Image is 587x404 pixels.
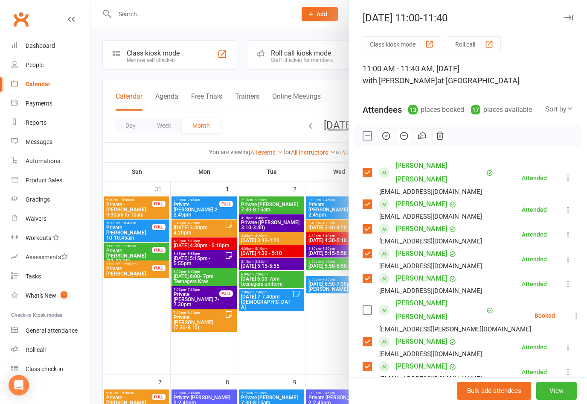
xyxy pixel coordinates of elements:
[395,335,447,348] a: [PERSON_NAME]
[522,344,547,350] div: Attended
[535,313,555,319] div: Booked
[11,56,90,75] a: People
[26,177,62,184] div: Product Sales
[26,234,51,241] div: Workouts
[11,360,90,379] a: Class kiosk mode
[395,272,447,285] a: [PERSON_NAME]
[11,321,90,340] a: General attendance kiosk mode
[379,211,482,222] div: [EMAIL_ADDRESS][DOMAIN_NAME]
[349,12,587,24] div: [DATE] 11:00-11:40
[26,42,55,49] div: Dashboard
[26,196,50,203] div: Gradings
[61,291,67,299] span: 1
[11,36,90,56] a: Dashboard
[408,104,464,116] div: places booked
[522,256,547,262] div: Attended
[363,76,437,85] span: with [PERSON_NAME]
[379,324,531,335] div: [EMAIL_ADDRESS][PERSON_NAME][DOMAIN_NAME]
[522,281,547,287] div: Attended
[26,119,46,126] div: Reports
[379,236,482,247] div: [EMAIL_ADDRESS][DOMAIN_NAME]
[11,248,90,267] a: Assessments
[395,159,484,186] a: [PERSON_NAME] [PERSON_NAME]
[408,105,418,114] div: 13
[545,104,573,115] div: Sort by
[11,340,90,360] a: Roll call
[11,152,90,171] a: Automations
[11,267,90,286] a: Tasks
[26,158,60,164] div: Automations
[536,382,577,400] button: View
[26,215,46,222] div: Waivers
[395,296,484,324] a: [PERSON_NAME] [PERSON_NAME]
[11,286,90,305] a: What's New1
[395,247,447,261] a: [PERSON_NAME]
[26,346,46,353] div: Roll call
[448,36,501,52] button: Roll call
[26,138,52,145] div: Messages
[522,231,547,237] div: Attended
[363,104,402,116] div: Attendees
[363,36,441,52] button: Class kiosk mode
[522,175,547,181] div: Attended
[26,273,41,280] div: Tasks
[11,94,90,113] a: Payments
[395,360,447,373] a: [PERSON_NAME]
[11,171,90,190] a: Product Sales
[26,81,50,88] div: Calendar
[11,228,90,248] a: Workouts
[26,292,56,299] div: What's New
[11,132,90,152] a: Messages
[379,186,482,197] div: [EMAIL_ADDRESS][DOMAIN_NAME]
[26,100,52,107] div: Payments
[437,76,520,85] span: at [GEOGRAPHIC_DATA]
[10,9,32,30] a: Clubworx
[457,382,531,400] button: Bulk add attendees
[9,375,29,395] div: Open Intercom Messenger
[26,327,78,334] div: General attendance
[379,373,482,384] div: [EMAIL_ADDRESS][DOMAIN_NAME]
[471,104,532,116] div: places available
[395,197,447,211] a: [PERSON_NAME]
[26,61,44,68] div: People
[471,105,480,114] div: 17
[379,285,482,296] div: [EMAIL_ADDRESS][DOMAIN_NAME]
[26,366,63,372] div: Class check-in
[11,75,90,94] a: Calendar
[11,209,90,228] a: Waivers
[363,63,573,87] div: 11:00 AM - 11:40 AM, [DATE]
[522,207,547,213] div: Attended
[11,113,90,132] a: Reports
[379,348,482,360] div: [EMAIL_ADDRESS][DOMAIN_NAME]
[11,190,90,209] a: Gradings
[395,222,447,236] a: [PERSON_NAME]
[26,254,68,261] div: Assessments
[379,261,482,272] div: [EMAIL_ADDRESS][DOMAIN_NAME]
[522,369,547,375] div: Attended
